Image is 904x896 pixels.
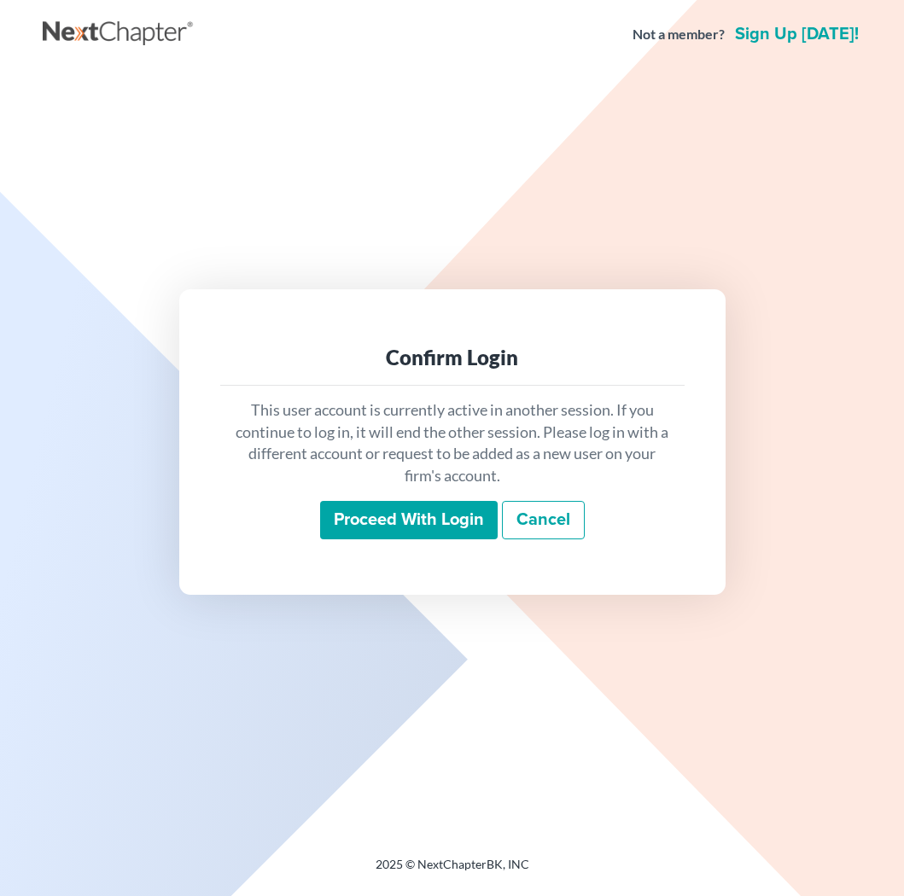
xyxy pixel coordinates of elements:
a: Sign up [DATE]! [732,26,862,43]
div: Confirm Login [234,344,671,371]
input: Proceed with login [320,501,498,540]
strong: Not a member? [633,25,725,44]
p: This user account is currently active in another session. If you continue to log in, it will end ... [234,399,671,487]
div: 2025 © NextChapterBK, INC [43,856,862,887]
a: Cancel [502,501,585,540]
